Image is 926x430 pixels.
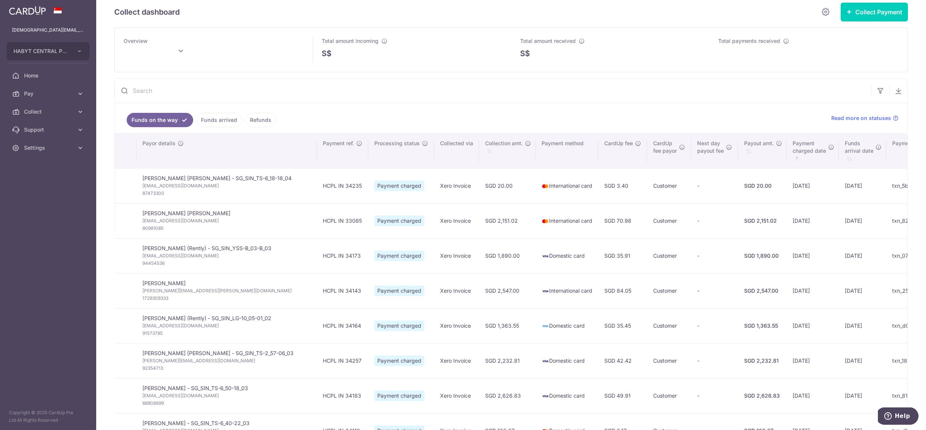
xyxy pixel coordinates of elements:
[542,287,549,295] img: visa-sm-192604c4577d2d35970c8ed26b86981c2741ebd56154ab54ad91a526f0f24972.png
[368,134,434,168] th: Processing status
[114,6,180,18] h5: Collect dashboard
[136,273,317,308] td: [PERSON_NAME]
[323,140,354,147] span: Payment ref.
[542,322,549,330] img: american-express-sm-c955881869ff4294d00fd038735fb651958d7f10184fcf1bed3b24c57befb5f2.png
[142,140,176,147] span: Payor details
[598,168,647,203] td: SGD 3.40
[24,144,74,152] span: Settings
[479,134,536,168] th: Collection amt. : activate to sort column ascending
[374,140,420,147] span: Processing status
[322,38,379,44] span: Total amount incoming
[434,168,479,203] td: Xero Invoice
[744,252,781,260] div: SGD 1,890.00
[17,5,32,12] span: Help
[136,343,317,378] td: [PERSON_NAME] [PERSON_NAME] - SG_SIN_TS-2_57-06_03
[691,203,738,238] td: -
[542,392,549,400] img: visa-sm-192604c4577d2d35970c8ed26b86981c2741ebd56154ab54ad91a526f0f24972.png
[136,308,317,343] td: [PERSON_NAME] (Rently) - SG_SIN_LG-10_05-01_02
[142,260,311,267] span: 94454536
[839,378,886,413] td: [DATE]
[374,286,424,296] span: Payment charged
[479,168,536,203] td: SGD 20.00
[744,217,781,225] div: SGD 2,151.02
[14,47,69,55] span: HABYT CENTRAL PTE. LTD.
[738,134,787,168] th: Payout amt. : activate to sort column ascending
[536,273,598,308] td: International card
[374,390,424,401] span: Payment charged
[374,216,424,226] span: Payment charged
[787,378,839,413] td: [DATE]
[831,114,899,122] a: Read more on statuses
[374,356,424,366] span: Payment charged
[691,238,738,273] td: -
[142,400,311,407] span: 88908699
[536,134,598,168] th: Payment method
[520,38,576,44] span: Total amount received
[434,203,479,238] td: Xero Invoice
[787,308,839,343] td: [DATE]
[136,238,317,273] td: [PERSON_NAME] (Rently) - SG_SIN_YSS-B_03-B_03
[647,308,691,343] td: Customer
[142,190,311,197] span: 87473300
[697,140,724,155] span: Next day payout fee
[744,287,781,295] div: SGD 2,547.00
[744,140,774,147] span: Payout amt.
[136,203,317,238] td: [PERSON_NAME] [PERSON_NAME]
[434,238,479,273] td: Xero Invoice
[317,238,368,273] td: HCPL IN 34173
[839,134,886,168] th: Fundsarrival date : activate to sort column ascending
[536,378,598,413] td: Domestic card
[536,168,598,203] td: International card
[653,140,677,155] span: CardUp fee payor
[136,168,317,203] td: [PERSON_NAME] [PERSON_NAME] - SG_SIN_TS-6_18-18_04
[24,72,74,79] span: Home
[142,330,311,337] span: 91573785
[841,3,908,21] button: Collect Payment
[317,134,368,168] th: Payment ref.
[647,273,691,308] td: Customer
[479,378,536,413] td: SGD 2,626.83
[9,6,46,15] img: CardUp
[374,181,424,191] span: Payment charged
[142,357,311,365] span: [PERSON_NAME][EMAIL_ADDRESS][DOMAIN_NAME]
[434,343,479,378] td: Xero Invoice
[787,203,839,238] td: [DATE]
[787,238,839,273] td: [DATE]
[647,343,691,378] td: Customer
[142,217,311,225] span: [EMAIL_ADDRESS][DOMAIN_NAME]
[24,108,74,115] span: Collect
[744,322,781,330] div: SGD 1,363.55
[536,343,598,378] td: Domestic card
[691,273,738,308] td: -
[839,273,886,308] td: [DATE]
[24,90,74,97] span: Pay
[744,182,781,190] div: SGD 20.00
[434,378,479,413] td: Xero Invoice
[691,308,738,343] td: -
[744,357,781,365] div: SGD 2,232.81
[374,321,424,331] span: Payment charged
[598,203,647,238] td: SGD 70.98
[142,287,311,295] span: [PERSON_NAME][EMAIL_ADDRESS][PERSON_NAME][DOMAIN_NAME]
[691,168,738,203] td: -
[598,308,647,343] td: SGD 35.45
[542,217,549,225] img: mastercard-sm-87a3fd1e0bddd137fecb07648320f44c262e2538e7db6024463105ddbc961eb2.png
[787,134,839,168] th: Paymentcharged date : activate to sort column ascending
[839,168,886,203] td: [DATE]
[124,38,148,44] span: Overview
[839,308,886,343] td: [DATE]
[196,113,242,127] a: Funds arrived
[434,134,479,168] th: Collected via
[142,182,311,190] span: [EMAIL_ADDRESS][DOMAIN_NAME]
[787,343,839,378] td: [DATE]
[536,238,598,273] td: Domestic card
[434,273,479,308] td: Xero Invoice
[317,168,368,203] td: HCPL IN 34235
[317,378,368,413] td: HCPL IN 34183
[787,168,839,203] td: [DATE]
[142,392,311,400] span: [EMAIL_ADDRESS][DOMAIN_NAME]
[542,357,549,365] img: visa-sm-192604c4577d2d35970c8ed26b86981c2741ebd56154ab54ad91a526f0f24972.png
[691,378,738,413] td: -
[647,168,691,203] td: Customer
